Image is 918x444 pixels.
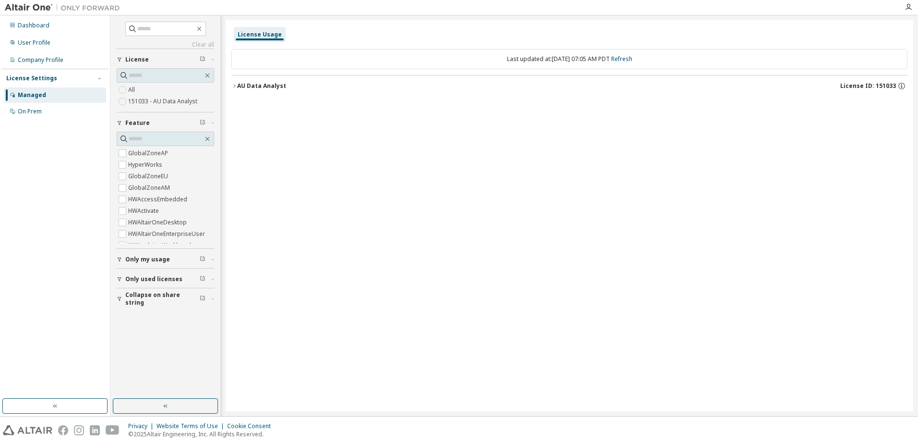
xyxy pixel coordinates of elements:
[18,108,42,115] div: On Prem
[237,82,286,90] div: AU Data Analyst
[128,84,137,96] label: All
[117,269,214,290] button: Only used licenses
[200,275,205,283] span: Clear filter
[5,3,125,12] img: Altair One
[128,182,172,194] label: GlobalZoneAM
[128,148,170,159] label: GlobalZoneAP
[231,49,907,69] div: Last updated at: [DATE] 07:05 AM PDT
[74,425,84,435] img: instagram.svg
[128,240,195,251] label: HWAnalyticsWorkbench
[840,82,896,90] span: License ID: 151033
[18,39,50,47] div: User Profile
[117,112,214,134] button: Feature
[18,22,49,29] div: Dashboard
[125,256,170,263] span: Only my usage
[106,425,120,435] img: youtube.svg
[200,295,205,303] span: Clear filter
[231,75,907,97] button: AU Data AnalystLicense ID: 151033
[128,422,157,430] div: Privacy
[157,422,227,430] div: Website Terms of Use
[128,430,277,438] p: © 2025 Altair Engineering, Inc. All Rights Reserved.
[128,171,170,182] label: GlobalZoneEU
[125,56,149,63] span: License
[125,275,182,283] span: Only used licenses
[200,256,205,263] span: Clear filter
[125,119,150,127] span: Feature
[117,49,214,70] button: License
[200,56,205,63] span: Clear filter
[18,91,46,99] div: Managed
[125,291,200,307] span: Collapse on share string
[128,194,189,205] label: HWAccessEmbedded
[128,205,161,217] label: HWActivate
[238,31,282,38] div: License Usage
[117,249,214,270] button: Only my usage
[117,41,214,49] a: Clear all
[90,425,100,435] img: linkedin.svg
[128,159,164,171] label: HyperWorks
[6,74,57,82] div: License Settings
[128,96,199,107] label: 151033 - AU Data Analyst
[117,288,214,309] button: Collapse on share string
[200,119,205,127] span: Clear filter
[128,217,189,228] label: HWAltairOneDesktop
[3,425,52,435] img: altair_logo.svg
[611,55,632,63] a: Refresh
[128,228,207,240] label: HWAltairOneEnterpriseUser
[227,422,277,430] div: Cookie Consent
[58,425,68,435] img: facebook.svg
[18,56,63,64] div: Company Profile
